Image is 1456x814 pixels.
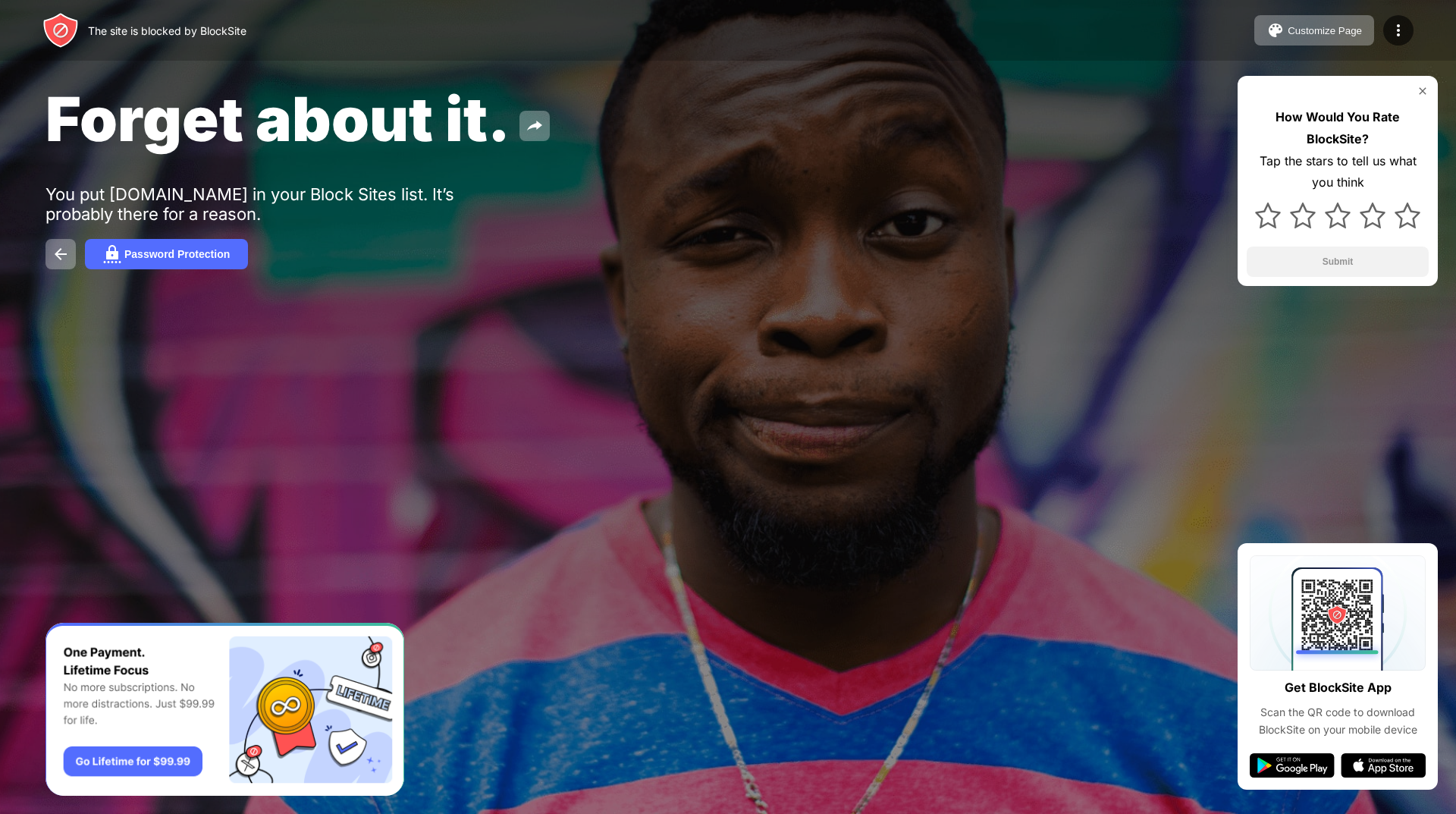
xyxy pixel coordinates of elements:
div: You put [DOMAIN_NAME] in your Block Sites list. It’s probably there for a reason. [45,184,514,224]
img: pallet.svg [1266,21,1285,39]
img: star.svg [1290,203,1316,228]
div: Scan the QR code to download BlockSite on your mobile device [1250,704,1426,738]
img: star.svg [1255,203,1281,228]
img: header-logo.svg [42,12,79,49]
div: Password Protection [124,248,230,260]
img: share.svg [526,117,544,135]
iframe: Banner [45,623,404,797]
img: menu-icon.svg [1389,21,1407,39]
img: back.svg [52,245,70,263]
img: star.svg [1360,203,1385,228]
button: Password Protection [85,239,248,269]
div: Get BlockSite App [1285,677,1392,699]
span: Forget about it. [45,82,510,156]
img: star.svg [1395,203,1420,228]
img: qrcode.svg [1250,555,1426,671]
div: Customize Page [1288,25,1362,36]
button: Submit [1247,247,1429,277]
div: Tap the stars to tell us what you think [1247,150,1429,194]
div: How Would You Rate BlockSite? [1247,106,1429,150]
img: google-play.svg [1250,753,1335,778]
button: Customize Page [1254,15,1374,46]
div: The site is blocked by BlockSite [88,24,246,37]
img: password.svg [103,245,121,263]
img: rate-us-close.svg [1417,85,1429,97]
img: star.svg [1325,203,1351,228]
img: app-store.svg [1341,753,1426,778]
